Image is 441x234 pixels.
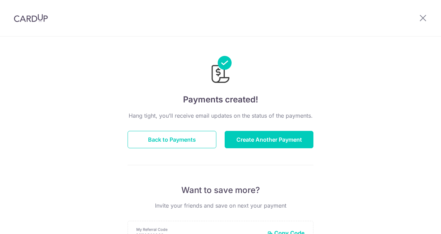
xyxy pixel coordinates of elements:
[128,131,216,148] button: Back to Payments
[225,131,313,148] button: Create Another Payment
[136,227,262,232] p: My Referral Code
[14,14,48,22] img: CardUp
[209,56,232,85] img: Payments
[128,111,313,120] p: Hang tight, you’ll receive email updates on the status of the payments.
[128,93,313,106] h4: Payments created!
[128,185,313,196] p: Want to save more?
[128,201,313,210] p: Invite your friends and save on next your payment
